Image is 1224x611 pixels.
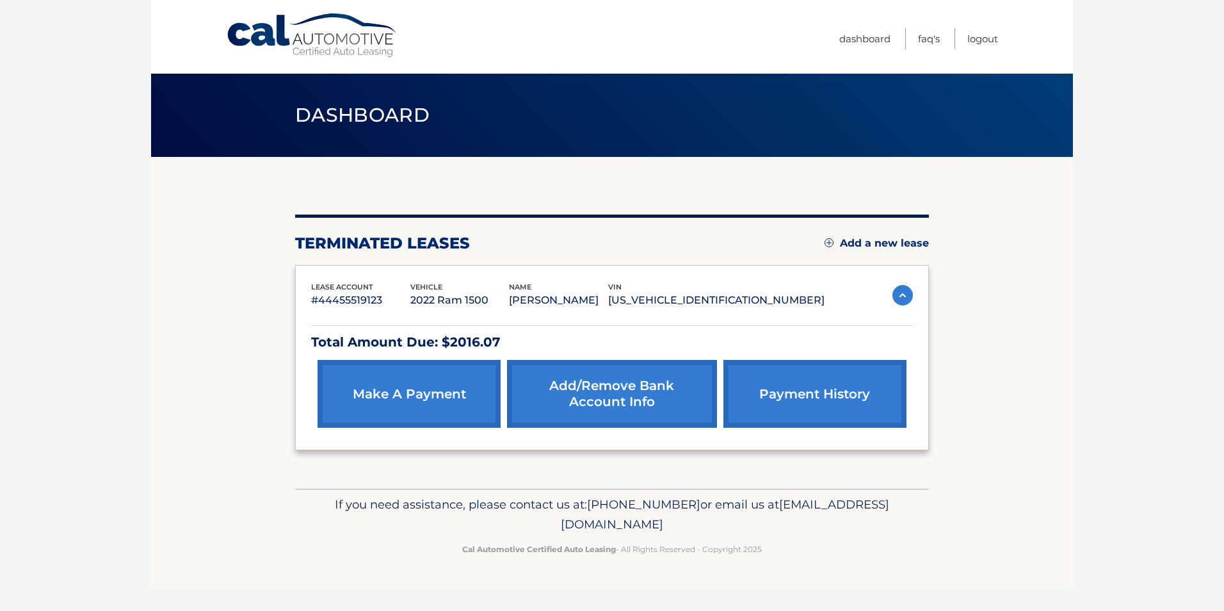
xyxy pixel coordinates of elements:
span: name [509,282,531,291]
a: payment history [723,360,906,428]
p: - All Rights Reserved - Copyright 2025 [303,542,921,556]
span: vin [608,282,622,291]
p: Total Amount Due: $2016.07 [311,331,913,354]
a: Logout [967,28,998,49]
p: [US_VEHICLE_IDENTIFICATION_NUMBER] [608,291,825,309]
img: add.svg [825,238,833,247]
p: [PERSON_NAME] [509,291,608,309]
h2: terminated leases [295,234,470,253]
span: Dashboard [295,103,430,127]
p: If you need assistance, please contact us at: or email us at [303,494,921,535]
a: Add/Remove bank account info [507,360,716,428]
p: 2022 Ram 1500 [410,291,510,309]
a: Add a new lease [825,237,929,250]
span: vehicle [410,282,442,291]
span: lease account [311,282,373,291]
a: make a payment [318,360,501,428]
a: FAQ's [918,28,940,49]
span: [PHONE_NUMBER] [587,497,700,512]
a: Dashboard [839,28,890,49]
p: #44455519123 [311,291,410,309]
img: accordion-active.svg [892,285,913,305]
a: Cal Automotive [226,13,399,58]
strong: Cal Automotive Certified Auto Leasing [462,544,616,554]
